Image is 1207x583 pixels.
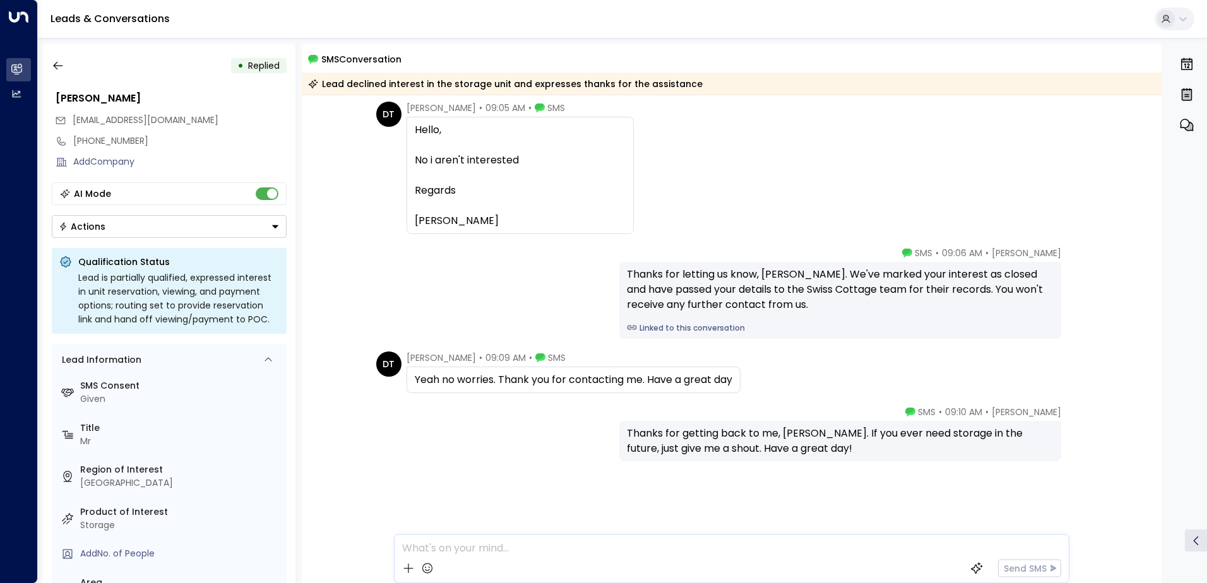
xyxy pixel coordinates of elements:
[1066,406,1091,431] div: OP
[80,392,282,406] div: Given
[51,11,170,26] a: Leads & Conversations
[73,114,218,127] span: djtatton369@gmail.com
[485,351,526,364] span: 09:09 AM
[627,267,1054,312] div: Thanks for letting us know, [PERSON_NAME]. We've marked your interest as closed and have passed y...
[939,406,942,418] span: •
[415,122,626,228] div: Hello, No i aren't interested Regards [PERSON_NAME]
[52,215,287,238] button: Actions
[80,379,282,392] label: SMS Consent
[59,221,105,232] div: Actions
[479,351,482,364] span: •
[248,59,280,72] span: Replied
[73,134,287,148] div: [PHONE_NUMBER]
[985,247,989,259] span: •
[73,155,287,168] div: AddCompany
[936,247,939,259] span: •
[74,187,111,200] div: AI Mode
[80,463,282,476] label: Region of Interest
[547,102,565,114] span: SMS
[627,426,1054,456] div: Thanks for getting back to me, [PERSON_NAME]. If you ever need storage in the future, just give m...
[985,406,989,418] span: •
[1066,247,1091,272] div: OP
[376,102,401,127] div: DT
[415,372,732,387] div: Yeah no worries. Thank you for contacting me. Have a great day
[992,406,1061,418] span: [PERSON_NAME]
[407,351,476,364] span: [PERSON_NAME]
[80,421,282,435] label: Title
[376,351,401,377] div: DT
[992,247,1061,259] span: [PERSON_NAME]
[56,91,287,106] div: [PERSON_NAME]
[80,547,282,560] div: AddNo. of People
[548,351,566,364] span: SMS
[237,54,244,77] div: •
[80,519,282,532] div: Storage
[529,351,532,364] span: •
[78,256,279,268] p: Qualification Status
[57,353,141,367] div: Lead Information
[321,52,401,66] span: SMS Conversation
[78,271,279,326] div: Lead is partially qualified, expressed interest in unit reservation, viewing, and payment options...
[80,505,282,519] label: Product of Interest
[915,247,932,259] span: SMS
[52,215,287,238] div: Button group with a nested menu
[528,102,532,114] span: •
[485,102,525,114] span: 09:05 AM
[80,435,282,448] div: Mr
[73,114,218,126] span: [EMAIL_ADDRESS][DOMAIN_NAME]
[942,247,982,259] span: 09:06 AM
[918,406,936,418] span: SMS
[80,476,282,490] div: [GEOGRAPHIC_DATA]
[627,322,1054,334] a: Linked to this conversation
[407,102,476,114] span: [PERSON_NAME]
[308,78,703,90] div: Lead declined interest in the storage unit and expresses thanks for the assistance
[945,406,982,418] span: 09:10 AM
[479,102,482,114] span: •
